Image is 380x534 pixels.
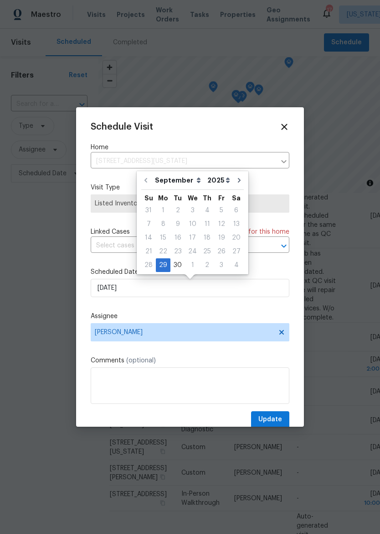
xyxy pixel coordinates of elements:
div: 29 [156,259,170,272]
button: Go to next month [232,171,246,189]
div: 19 [214,231,229,244]
span: Listed Inventory Diagnostic [95,199,285,208]
div: Tue Sep 23 2025 [170,245,185,258]
div: Sat Sep 13 2025 [229,217,244,231]
div: Tue Sep 30 2025 [170,258,185,272]
div: 18 [200,231,214,244]
span: (optional) [126,357,156,364]
abbr: Friday [218,195,225,201]
span: Linked Cases [91,227,130,236]
div: Tue Sep 02 2025 [170,204,185,217]
label: Visit Type [91,183,289,192]
span: Close [279,122,289,132]
div: 3 [185,204,200,217]
div: 21 [141,245,156,258]
div: 5 [214,204,229,217]
div: 10 [185,218,200,230]
div: 13 [229,218,244,230]
div: Tue Sep 16 2025 [170,231,185,245]
div: Tue Sep 09 2025 [170,217,185,231]
div: 24 [185,245,200,258]
div: 26 [214,245,229,258]
div: 22 [156,245,170,258]
div: Sat Oct 04 2025 [229,258,244,272]
div: 12 [214,218,229,230]
input: Select cases [91,239,264,253]
button: Open [277,240,290,252]
div: Wed Oct 01 2025 [185,258,200,272]
button: Update [251,411,289,428]
span: [PERSON_NAME] [95,329,273,336]
div: Mon Sep 01 2025 [156,204,170,217]
div: Fri Sep 26 2025 [214,245,229,258]
abbr: Thursday [203,195,211,201]
div: Sun Aug 31 2025 [141,204,156,217]
label: Assignee [91,312,289,321]
button: Go to previous month [139,171,153,189]
div: 15 [156,231,170,244]
div: 2 [170,204,185,217]
div: Mon Sep 22 2025 [156,245,170,258]
div: 27 [229,245,244,258]
div: 9 [170,218,185,230]
div: 28 [141,259,156,272]
div: 3 [214,259,229,272]
select: Year [205,173,232,187]
div: 16 [170,231,185,244]
div: Sat Sep 06 2025 [229,204,244,217]
abbr: Tuesday [174,195,182,201]
div: 25 [200,245,214,258]
label: Home [91,143,289,152]
div: Thu Oct 02 2025 [200,258,214,272]
div: Sun Sep 14 2025 [141,231,156,245]
div: Sun Sep 28 2025 [141,258,156,272]
div: 31 [141,204,156,217]
div: Sat Sep 27 2025 [229,245,244,258]
div: 4 [200,204,214,217]
div: 11 [200,218,214,230]
div: Fri Sep 05 2025 [214,204,229,217]
label: Comments [91,356,289,365]
input: Enter in an address [91,154,276,168]
div: Fri Sep 19 2025 [214,231,229,245]
div: Wed Sep 24 2025 [185,245,200,258]
div: 14 [141,231,156,244]
div: 4 [229,259,244,272]
input: M/D/YYYY [91,279,289,297]
div: Thu Sep 18 2025 [200,231,214,245]
div: 17 [185,231,200,244]
div: Wed Sep 10 2025 [185,217,200,231]
div: Mon Sep 15 2025 [156,231,170,245]
div: 8 [156,218,170,230]
div: Wed Sep 03 2025 [185,204,200,217]
abbr: Sunday [144,195,153,201]
div: Sun Sep 07 2025 [141,217,156,231]
div: Wed Sep 17 2025 [185,231,200,245]
span: Schedule Visit [91,122,153,131]
div: Sat Sep 20 2025 [229,231,244,245]
div: Fri Oct 03 2025 [214,258,229,272]
div: 2 [200,259,214,272]
div: Sun Sep 21 2025 [141,245,156,258]
abbr: Saturday [232,195,241,201]
div: Mon Sep 08 2025 [156,217,170,231]
div: 6 [229,204,244,217]
abbr: Monday [158,195,168,201]
div: Thu Sep 11 2025 [200,217,214,231]
div: Thu Sep 25 2025 [200,245,214,258]
label: Scheduled Date [91,267,289,277]
div: Fri Sep 12 2025 [214,217,229,231]
div: 20 [229,231,244,244]
select: Month [153,173,205,187]
div: Thu Sep 04 2025 [200,204,214,217]
abbr: Wednesday [188,195,198,201]
div: 7 [141,218,156,230]
div: 1 [156,204,170,217]
div: 23 [170,245,185,258]
span: Update [258,414,282,425]
div: 1 [185,259,200,272]
div: 30 [170,259,185,272]
div: Mon Sep 29 2025 [156,258,170,272]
